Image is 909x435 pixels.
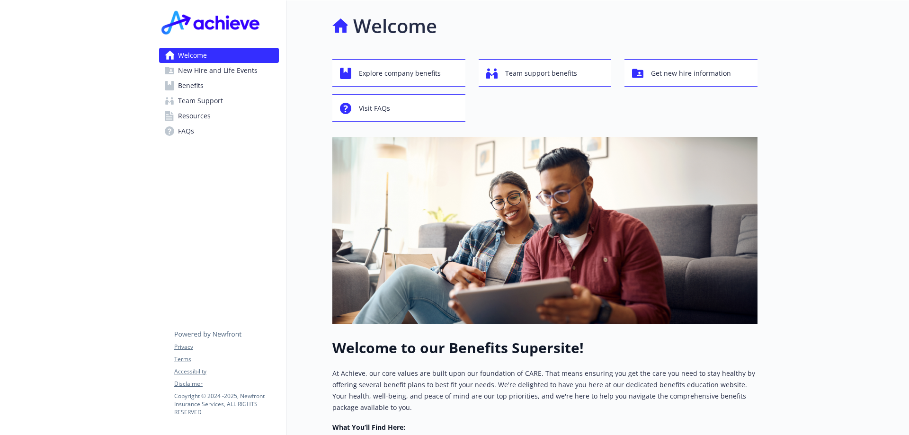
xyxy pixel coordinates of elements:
a: Welcome [159,48,279,63]
h1: Welcome to our Benefits Supersite! [332,339,757,356]
a: Team Support [159,93,279,108]
a: Resources [159,108,279,124]
a: New Hire and Life Events [159,63,279,78]
span: Resources [178,108,211,124]
span: Explore company benefits [359,64,441,82]
button: Get new hire information [624,59,757,87]
img: overview page banner [332,137,757,324]
a: FAQs [159,124,279,139]
span: Welcome [178,48,207,63]
span: Benefits [178,78,204,93]
h1: Welcome [353,12,437,40]
p: Copyright © 2024 - 2025 , Newfront Insurance Services, ALL RIGHTS RESERVED [174,392,278,416]
a: Benefits [159,78,279,93]
strong: What You’ll Find Here: [332,423,405,432]
p: At Achieve, our core values are built upon our foundation of CARE. That means ensuring you get th... [332,368,757,413]
span: Team support benefits [505,64,577,82]
span: Visit FAQs [359,99,390,117]
button: Visit FAQs [332,94,465,122]
span: FAQs [178,124,194,139]
span: Team Support [178,93,223,108]
span: New Hire and Life Events [178,63,258,78]
a: Privacy [174,343,278,351]
a: Disclaimer [174,380,278,388]
a: Accessibility [174,367,278,376]
a: Terms [174,355,278,364]
span: Get new hire information [651,64,731,82]
button: Team support benefits [479,59,612,87]
button: Explore company benefits [332,59,465,87]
